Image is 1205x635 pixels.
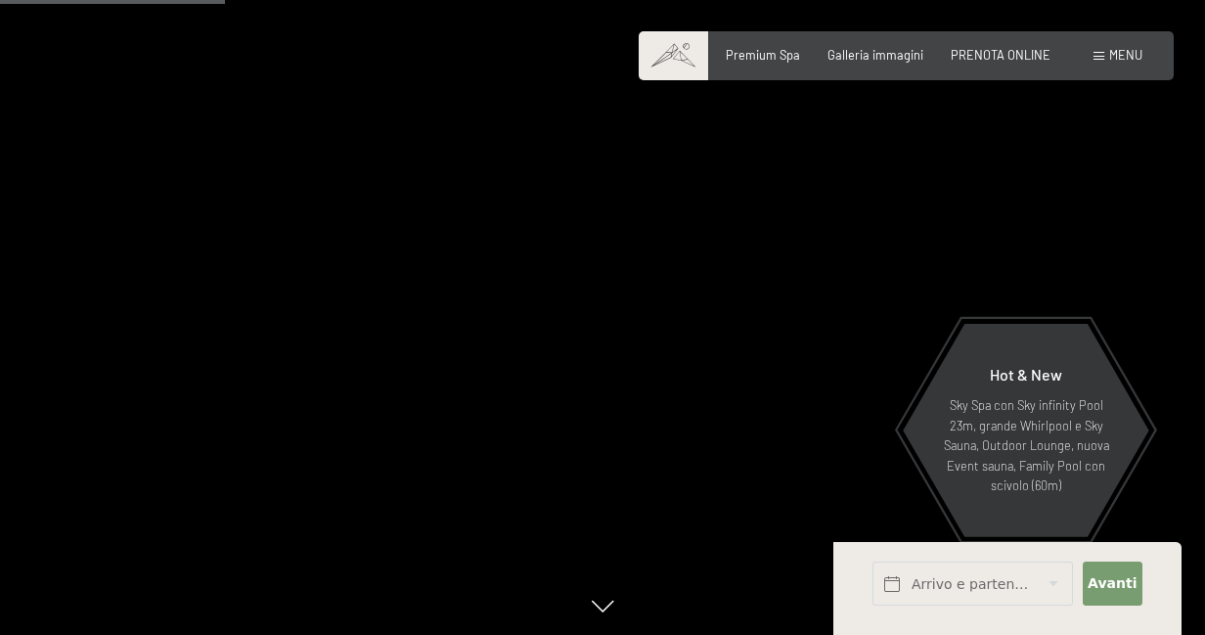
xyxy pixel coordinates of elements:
[827,47,923,63] a: Galleria immagini
[726,47,800,63] a: Premium Spa
[990,365,1062,384] span: Hot & New
[1109,47,1142,63] span: Menu
[951,47,1050,63] a: PRENOTA ONLINE
[941,395,1111,495] p: Sky Spa con Sky infinity Pool 23m, grande Whirlpool e Sky Sauna, Outdoor Lounge, nuova Event saun...
[1088,574,1137,594] span: Avanti
[902,323,1150,538] a: Hot & New Sky Spa con Sky infinity Pool 23m, grande Whirlpool e Sky Sauna, Outdoor Lounge, nuova ...
[1083,562,1143,606] button: Avanti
